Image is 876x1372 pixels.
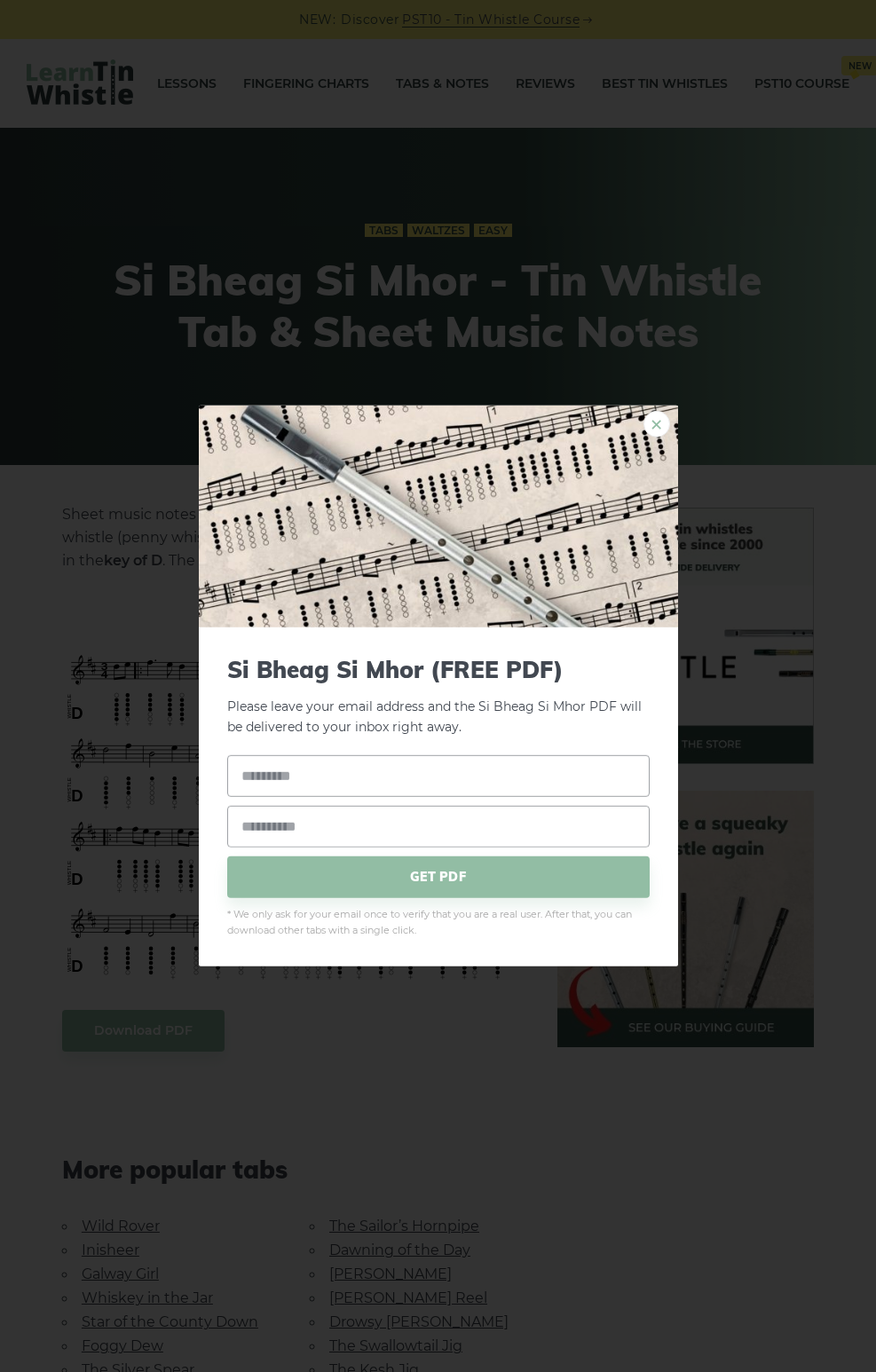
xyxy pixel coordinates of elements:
[227,856,650,897] span: GET PDF
[227,656,650,683] span: Si­ Bheag Si­ Mhor (FREE PDF)
[199,406,678,627] img: Tin Whistle Tab Preview
[643,411,670,438] a: ×
[227,906,650,938] span: * We only ask for your email once to verify that you are a real user. After that, you can downloa...
[227,656,650,737] p: Please leave your email address and the Si­ Bheag Si­ Mhor PDF will be delivered to your inbox ri...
